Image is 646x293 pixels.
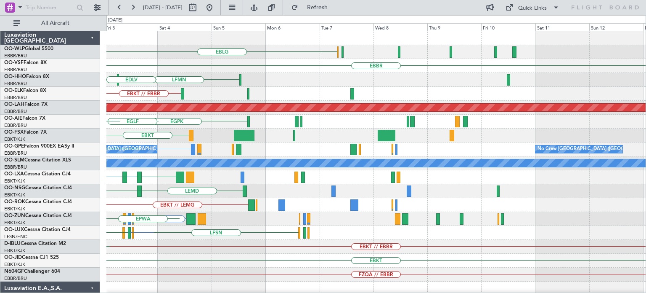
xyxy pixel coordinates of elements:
a: EBKT/KJK [4,220,25,226]
div: Sun 12 [589,23,643,31]
div: Mon 6 [265,23,319,31]
a: EBBR/BRU [4,108,27,115]
a: OO-ROKCessna Citation CJ4 [4,199,72,204]
div: Wed 8 [373,23,427,31]
a: EBBR/BRU [4,67,27,73]
span: OO-NSG [4,185,25,191]
span: All Aircraft [22,20,89,26]
a: EBBR/BRU [4,81,27,87]
a: EBBR/BRU [4,150,27,156]
div: Sat 11 [535,23,589,31]
span: OO-AIE [4,116,22,121]
a: OO-FSXFalcon 7X [4,130,47,135]
span: D-IBLU [4,241,21,246]
div: No Crew [GEOGRAPHIC_DATA] ([GEOGRAPHIC_DATA] National) [52,143,193,156]
a: OO-LXACessna Citation CJ4 [4,172,71,177]
span: OO-LUX [4,227,24,232]
a: OO-GPEFalcon 900EX EASy II [4,144,74,149]
a: OO-ZUNCessna Citation CJ4 [4,213,72,218]
span: OO-LAH [4,102,24,107]
a: LFSN/ENC [4,234,27,240]
span: OO-HHO [4,74,26,79]
a: OO-VSFFalcon 8X [4,60,47,65]
span: OO-GPE [4,144,24,149]
span: OO-SLM [4,158,24,163]
span: OO-LXA [4,172,24,177]
span: Refresh [300,5,335,11]
span: OO-JID [4,255,22,260]
span: N604GF [4,269,24,274]
div: Fri 3 [104,23,158,31]
div: Sun 5 [212,23,265,31]
button: Quick Links [501,1,564,14]
a: N604GFChallenger 604 [4,269,60,274]
a: EBBR/BRU [4,164,27,170]
a: OO-LUXCessna Citation CJ4 [4,227,71,232]
a: OO-JIDCessna CJ1 525 [4,255,59,260]
a: OO-ELKFalcon 8X [4,88,46,93]
span: OO-ELK [4,88,23,93]
a: OO-NSGCessna Citation CJ4 [4,185,72,191]
button: Refresh [287,1,338,14]
a: EBBR/BRU [4,122,27,129]
a: EBKT/KJK [4,261,25,268]
span: OO-FSX [4,130,24,135]
a: D-IBLUCessna Citation M2 [4,241,66,246]
a: EBBR/BRU [4,94,27,101]
a: OO-HHOFalcon 8X [4,74,49,79]
div: Sat 4 [158,23,212,31]
a: EBKT/KJK [4,247,25,254]
a: EBKT/KJK [4,178,25,184]
div: Quick Links [518,4,547,13]
span: OO-VSF [4,60,24,65]
div: Fri 10 [481,23,535,31]
a: EBKT/KJK [4,206,25,212]
a: OO-AIEFalcon 7X [4,116,45,121]
div: Tue 7 [320,23,373,31]
input: Trip Number [26,1,74,14]
a: OO-LAHFalcon 7X [4,102,48,107]
div: [DATE] [108,17,122,24]
span: OO-ZUN [4,213,25,218]
a: EBBR/BRU [4,53,27,59]
button: All Aircraft [9,16,91,30]
span: [DATE] - [DATE] [143,4,183,11]
a: EBBR/BRU [4,275,27,282]
span: OO-WLP [4,46,25,51]
a: OO-SLMCessna Citation XLS [4,158,71,163]
a: OO-WLPGlobal 5500 [4,46,53,51]
a: EBKT/KJK [4,136,25,142]
div: Thu 9 [427,23,481,31]
a: EBKT/KJK [4,192,25,198]
span: OO-ROK [4,199,25,204]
